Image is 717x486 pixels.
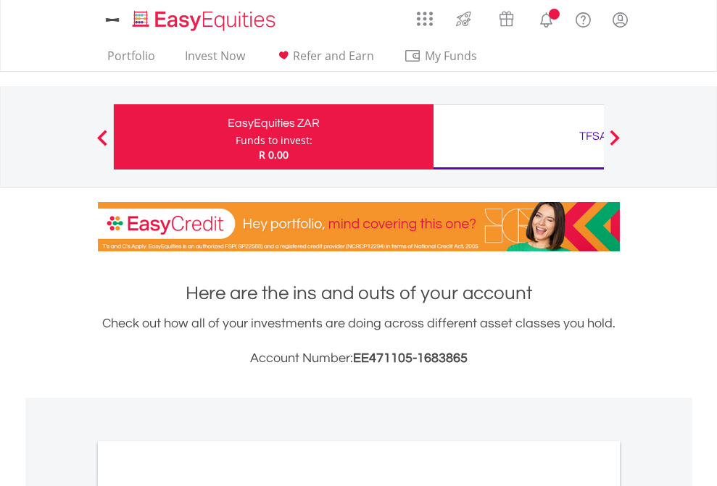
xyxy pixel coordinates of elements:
button: Next [600,137,629,151]
a: Home page [127,4,281,33]
div: Check out how all of your investments are doing across different asset classes you hold. [98,314,620,369]
a: My Profile [602,4,639,35]
a: FAQ's and Support [565,4,602,33]
a: Invest Now [179,49,251,71]
span: Refer and Earn [293,48,374,64]
a: AppsGrid [407,4,442,27]
img: thrive-v2.svg [452,7,476,30]
a: Notifications [528,4,565,33]
h1: Here are the ins and outs of your account [98,280,620,306]
h3: Account Number: [98,348,620,369]
span: EE471105-1683865 [353,351,468,365]
img: EasyCredit Promotion Banner [98,202,620,251]
a: Refer and Earn [269,49,380,71]
button: Previous [88,137,117,151]
span: My Funds [404,46,499,65]
div: EasyEquities ZAR [123,113,425,133]
div: Funds to invest: [236,133,312,148]
img: grid-menu-icon.svg [417,11,433,27]
span: R 0.00 [259,148,289,162]
a: Vouchers [485,4,528,30]
img: vouchers-v2.svg [494,7,518,30]
img: EasyEquities_Logo.png [130,9,281,33]
a: Portfolio [101,49,161,71]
